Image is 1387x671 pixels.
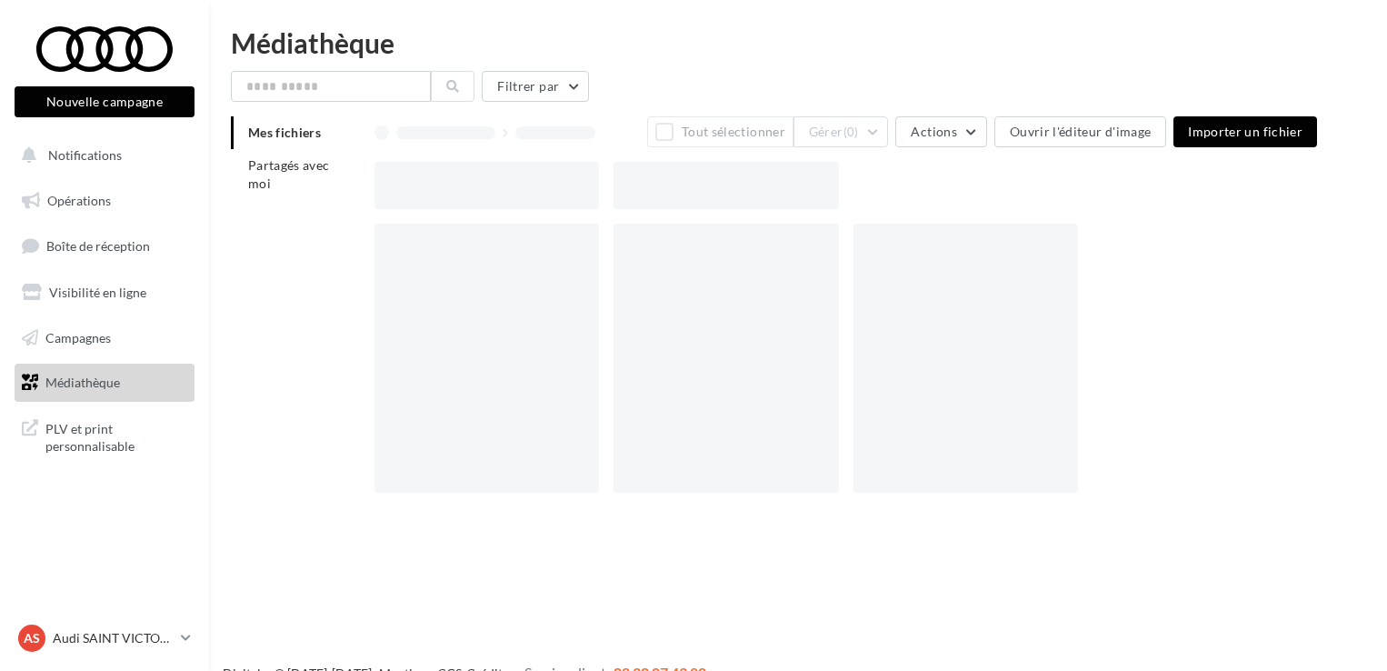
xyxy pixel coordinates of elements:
button: Ouvrir l'éditeur d'image [994,116,1166,147]
a: AS Audi SAINT VICTORET [15,621,195,656]
button: Filtrer par [482,71,589,102]
span: AS [24,629,40,647]
button: Nouvelle campagne [15,86,195,117]
span: Notifications [48,147,122,163]
a: Boîte de réception [11,226,198,265]
p: Audi SAINT VICTORET [53,629,174,647]
span: (0) [843,125,859,139]
a: Campagnes [11,319,198,357]
button: Importer un fichier [1173,116,1317,147]
a: PLV et print personnalisable [11,409,198,463]
span: Mes fichiers [248,125,321,140]
a: Opérations [11,182,198,220]
span: Médiathèque [45,375,120,390]
span: Visibilité en ligne [49,285,146,300]
span: Importer un fichier [1188,124,1302,139]
span: PLV et print personnalisable [45,416,187,456]
div: Médiathèque [231,29,1365,56]
span: Actions [911,124,956,139]
span: Partagés avec moi [248,157,330,191]
a: Visibilité en ligne [11,274,198,312]
span: Boîte de réception [46,238,150,254]
button: Actions [895,116,986,147]
button: Gérer(0) [793,116,889,147]
span: Opérations [47,193,111,208]
button: Notifications [11,136,191,175]
span: Campagnes [45,329,111,345]
a: Médiathèque [11,364,198,402]
button: Tout sélectionner [647,116,793,147]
